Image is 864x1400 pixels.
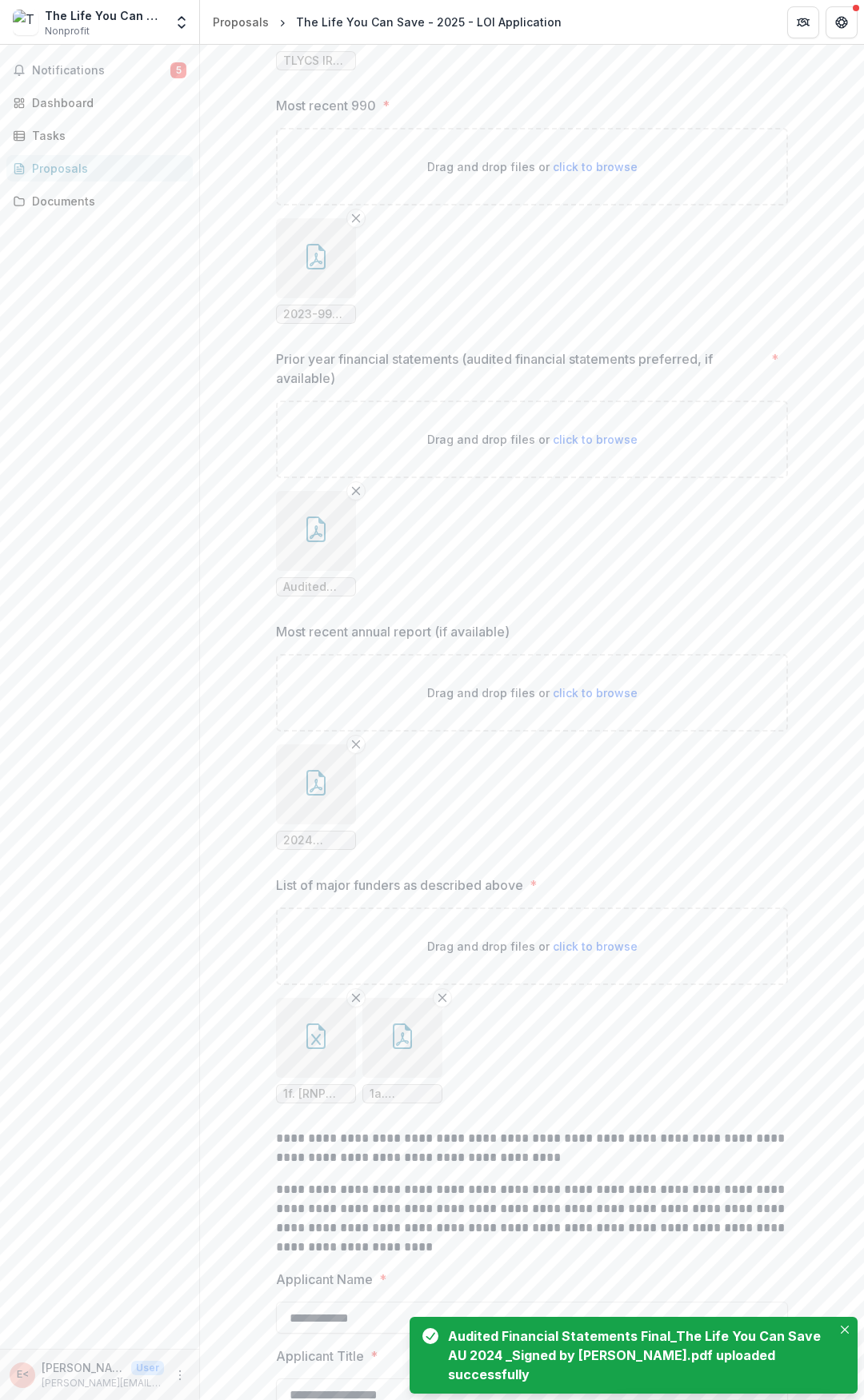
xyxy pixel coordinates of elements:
span: Notifications [32,64,170,78]
button: Remove File [346,209,366,228]
div: Audited Financial Statements Final_The Life You Can Save AU 2024 _Signed by [PERSON_NAME].pdf upl... [448,1326,826,1384]
nav: breadcrumb [206,10,568,34]
div: Tasks [32,127,180,144]
a: Tasks [6,122,193,149]
div: Remove FileAudited Financial Statements Final_The Life You Can Save AU 2024 _Signed by [PERSON_NA... [276,491,356,596]
p: Drag and drop files or [427,158,638,175]
button: Notifications5 [6,58,193,83]
button: Remove File [433,988,452,1007]
img: The Life You Can Save [13,10,38,35]
button: More [170,1366,190,1385]
p: [PERSON_NAME] <[PERSON_NAME][EMAIL_ADDRESS][PERSON_NAME][DOMAIN_NAME]> [42,1359,125,1376]
span: TLYCS IRS 501c3 Letter.pdf [283,54,349,68]
p: Most recent annual report (if available) [276,622,510,641]
div: Documents [32,193,180,209]
span: 5 [170,62,186,78]
div: The Life You Can Save - 2025 - LOI Application [296,14,562,30]
div: Dashboard [32,94,180,111]
div: Notifications-bottom-right [403,1310,864,1400]
p: Applicant Name [276,1270,373,1289]
div: Remove File2024 Annual Report • The Life You Can Save.pdf [276,744,356,850]
div: Proposals [32,160,180,177]
a: Documents [6,188,193,214]
span: Nonprofit [45,24,90,38]
span: 2024 Annual Report • The Life You Can Save.pdf [283,834,349,848]
div: Remove File1a. Nonprofit Evaluation Form (template 2025).pdf [362,998,442,1103]
div: Emily Zunino <emily.zunino@thelifeyoucansave.org> [17,1370,29,1380]
button: Remove File [346,481,366,501]
span: 2023-990-Return.pdf [283,308,349,321]
span: click to browse [553,433,638,446]
div: The Life You Can Save [45,7,164,24]
a: Proposals [206,10,275,34]
span: click to browse [553,160,638,174]
a: Dashboard [6,90,193,116]
button: Open entity switcher [170,6,193,38]
span: 1a. Nonprofit Evaluation Form (template 2025).pdf [370,1087,435,1101]
p: Applicant Title [276,1346,364,1366]
div: Remove File1f. [RNP name] Evaluation Tool scoring.xlsx [276,998,356,1103]
p: [PERSON_NAME][EMAIL_ADDRESS][PERSON_NAME][DOMAIN_NAME] [42,1376,164,1390]
button: Close [835,1320,854,1339]
span: 1f. [RNP name] Evaluation Tool scoring.xlsx [283,1087,349,1101]
p: List of major funders as described above [276,875,523,895]
p: Drag and drop files or [427,684,638,701]
button: Remove File [346,735,366,754]
a: Proposals [6,155,193,181]
p: Most recent 990 [276,96,376,115]
p: User [131,1361,164,1375]
div: Proposals [213,14,269,30]
div: Remove File2023-990-Return.pdf [276,218,356,324]
span: click to browse [553,686,638,700]
span: click to browse [553,939,638,953]
button: Get Help [826,6,858,38]
button: Remove File [346,988,366,1007]
p: Drag and drop files or [427,431,638,448]
p: Drag and drop files or [427,938,638,955]
p: Prior year financial statements (audited financial statements preferred, if available) [276,349,765,388]
button: Partners [787,6,819,38]
span: Audited Financial Statements Final_The Life You Can Save AU 2024 _Signed by [PERSON_NAME].pdf [283,580,349,594]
